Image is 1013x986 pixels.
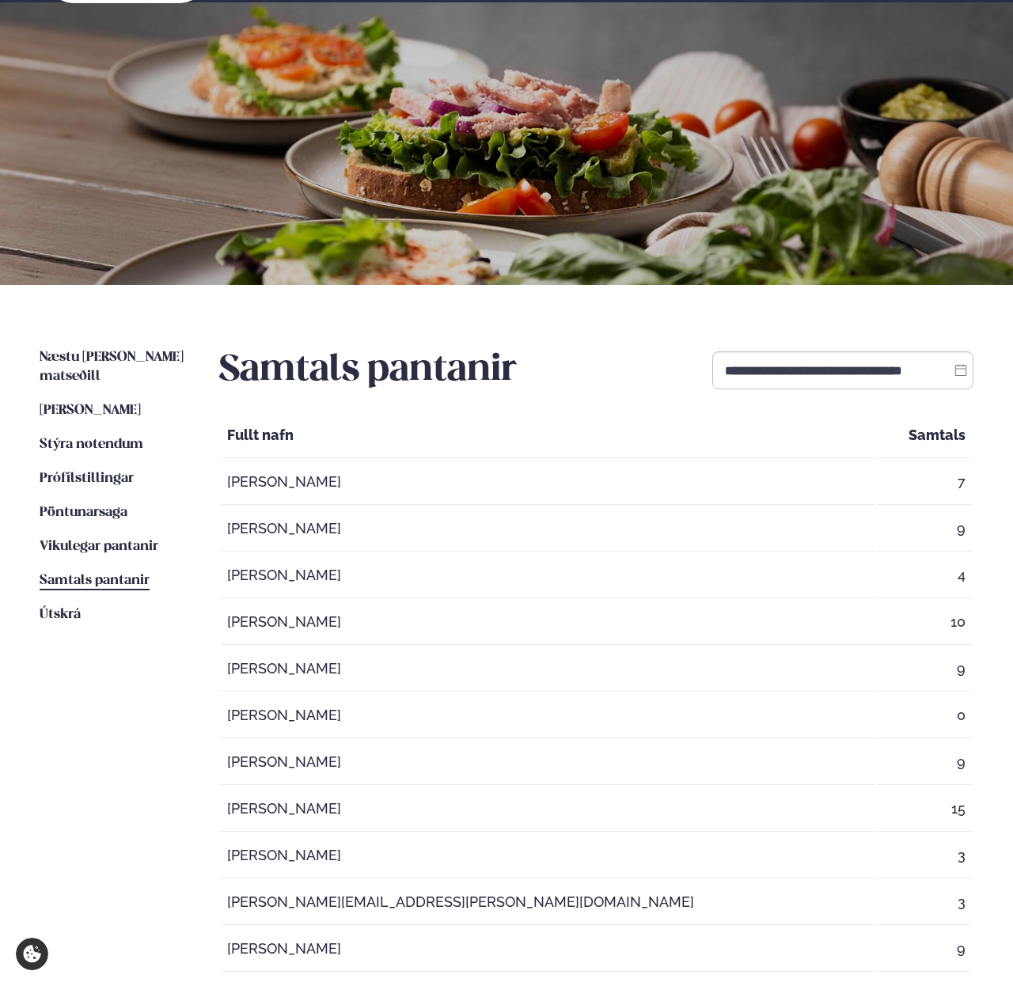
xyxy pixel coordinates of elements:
[40,540,158,553] span: Vikulegar pantanir
[40,404,141,417] span: [PERSON_NAME]
[877,413,972,458] th: Samtals
[877,927,972,972] td: 9
[877,460,972,505] td: 7
[40,506,127,519] span: Pöntunarsaga
[221,553,875,598] td: [PERSON_NAME]
[219,348,517,393] h2: Samtals pantanir
[221,833,875,878] td: [PERSON_NAME]
[40,438,143,451] span: Stýra notendum
[877,553,972,598] td: 4
[40,469,134,488] a: Prófílstillingar
[221,600,875,645] td: [PERSON_NAME]
[40,503,127,522] a: Pöntunarsaga
[40,401,141,420] a: [PERSON_NAME]
[877,740,972,785] td: 9
[221,880,875,925] td: [PERSON_NAME][EMAIL_ADDRESS][PERSON_NAME][DOMAIN_NAME]
[16,938,48,970] a: Cookie settings
[221,787,875,832] td: [PERSON_NAME]
[877,693,972,738] td: 0
[221,506,875,552] td: [PERSON_NAME]
[877,647,972,692] td: 9
[40,348,188,386] a: Næstu [PERSON_NAME] matseðill
[221,740,875,785] td: [PERSON_NAME]
[877,787,972,832] td: 15
[40,571,150,590] a: Samtals pantanir
[40,608,81,621] span: Útskrá
[877,833,972,878] td: 3
[877,880,972,925] td: 3
[40,537,158,556] a: Vikulegar pantanir
[221,927,875,972] td: [PERSON_NAME]
[40,435,143,454] a: Stýra notendum
[40,472,134,485] span: Prófílstillingar
[40,605,81,624] a: Útskrá
[221,413,875,458] th: Fullt nafn
[40,574,150,587] span: Samtals pantanir
[221,647,875,692] td: [PERSON_NAME]
[221,693,875,738] td: [PERSON_NAME]
[221,460,875,505] td: [PERSON_NAME]
[877,600,972,645] td: 10
[40,351,184,383] span: Næstu [PERSON_NAME] matseðill
[877,506,972,552] td: 9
